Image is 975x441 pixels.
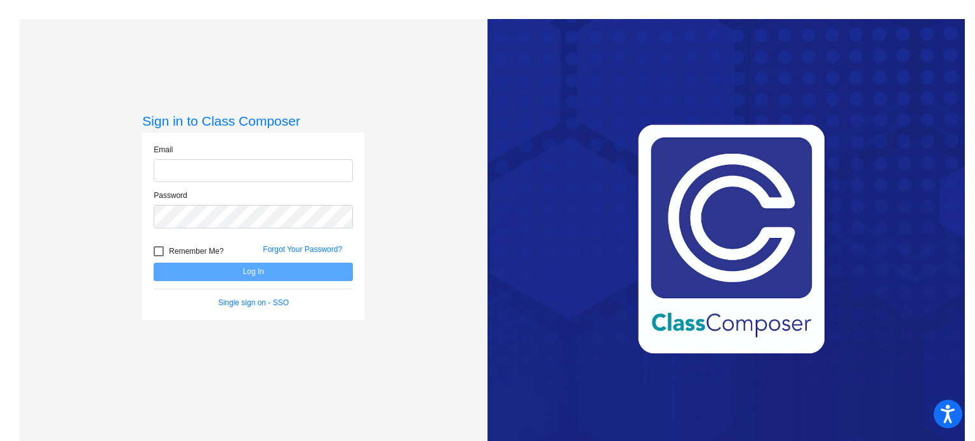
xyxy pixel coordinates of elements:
[169,244,223,259] span: Remember Me?
[142,113,364,129] h3: Sign in to Class Composer
[154,263,353,281] button: Log In
[154,190,187,201] label: Password
[154,144,173,155] label: Email
[218,298,289,307] a: Single sign on - SSO
[263,245,342,254] a: Forgot Your Password?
